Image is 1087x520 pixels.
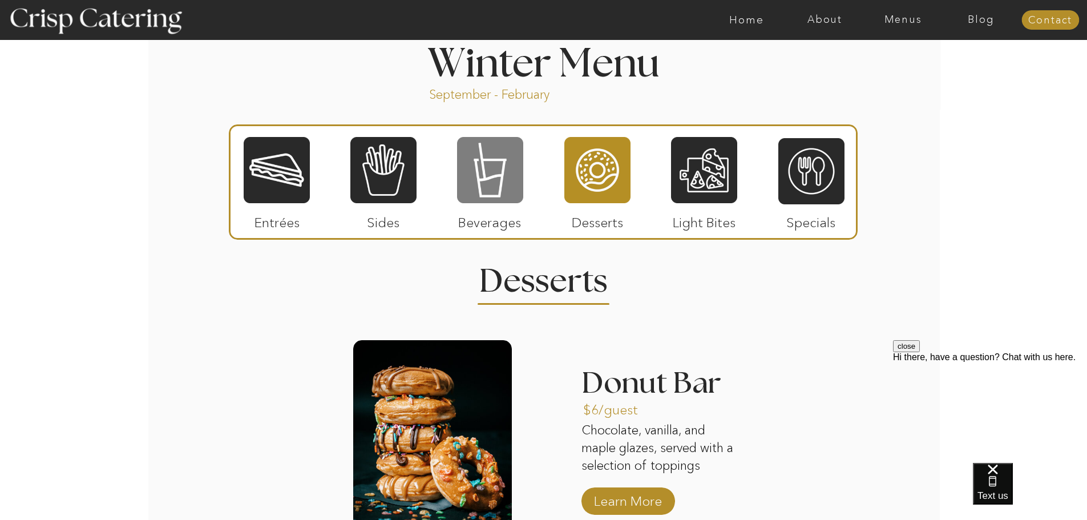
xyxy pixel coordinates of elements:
a: Blog [942,14,1020,26]
a: Menus [864,14,942,26]
p: Desserts [560,203,636,236]
h3: Donut Bar [581,369,779,403]
h2: Desserts [470,265,618,288]
iframe: podium webchat widget prompt [893,340,1087,477]
a: About [786,14,864,26]
p: Chocolate, vanilla, and maple glazes, served with a selection of toppings [581,422,740,477]
p: Entrées [239,203,315,236]
a: Learn More [590,482,666,515]
p: September - February [429,86,586,99]
a: Home [708,14,786,26]
a: Contact [1021,15,1079,26]
p: Sides [345,203,421,236]
a: $6/guest [583,390,659,424]
p: Specials [773,203,849,236]
p: Light Bites [666,203,742,236]
p: Beverages [452,203,528,236]
iframe: podium webchat widget bubble [973,463,1087,520]
h1: Winter Menu [385,45,702,78]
